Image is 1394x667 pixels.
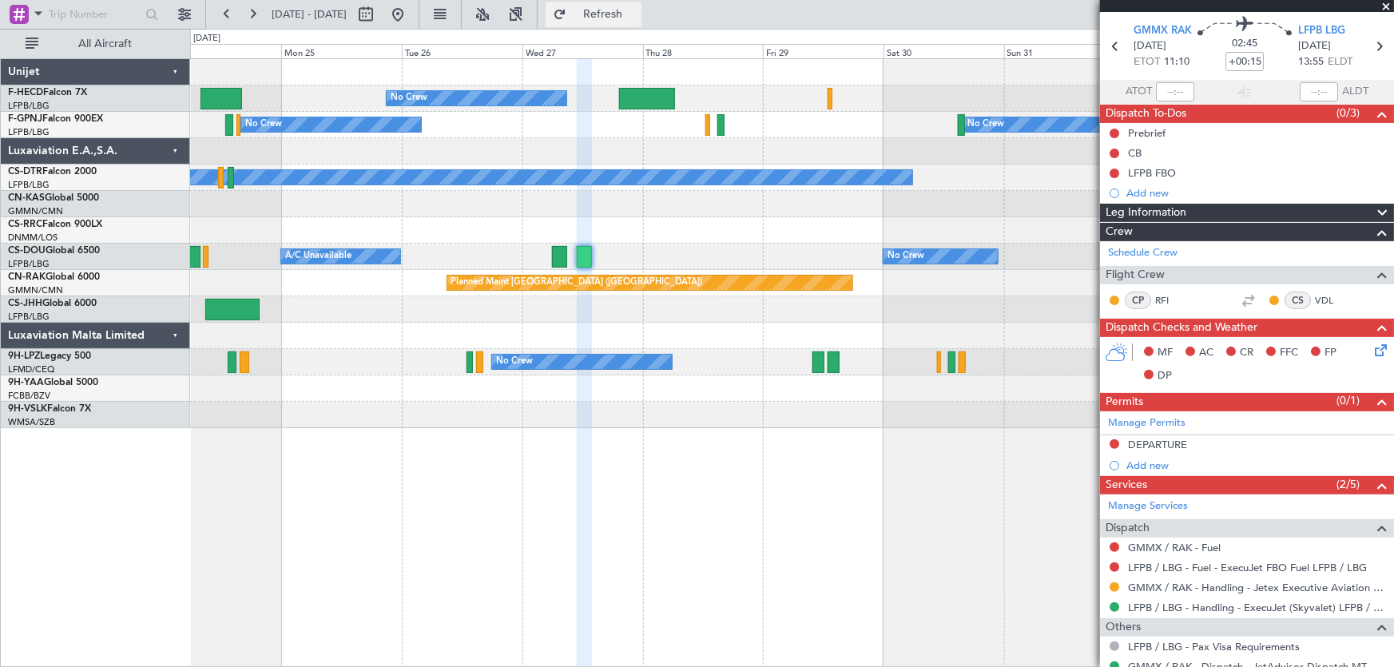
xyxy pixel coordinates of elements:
span: ELDT [1328,54,1353,70]
span: 9H-YAA [8,378,44,387]
div: Sun 31 [1004,44,1125,58]
a: Schedule Crew [1108,245,1178,261]
a: Manage Services [1108,498,1188,514]
span: F-GPNJ [8,114,42,124]
a: GMMX / RAK - Fuel [1128,541,1221,554]
a: RFI [1155,293,1191,308]
span: Flight Crew [1106,266,1165,284]
div: No Crew [245,113,282,137]
div: Thu 28 [643,44,764,58]
a: GMMN/CMN [8,205,63,217]
a: 9H-VSLKFalcon 7X [8,404,91,414]
a: CN-KASGlobal 5000 [8,193,99,203]
div: CP [1125,292,1151,309]
div: Prebrief [1128,126,1166,140]
span: Refresh [570,9,637,20]
span: F-HECD [8,88,43,97]
span: Dispatch To-Dos [1106,105,1186,123]
input: Trip Number [49,2,141,26]
span: ATOT [1126,84,1152,100]
span: ALDT [1342,84,1368,100]
span: CS-DTR [8,167,42,177]
a: DNMM/LOS [8,232,58,244]
a: LFPB/LBG [8,179,50,191]
div: CS [1285,292,1311,309]
span: Crew [1106,223,1133,241]
span: CN-RAK [8,272,46,282]
span: All Aircraft [42,38,169,50]
span: CR [1240,345,1253,361]
button: Refresh [546,2,641,27]
a: F-GPNJFalcon 900EX [8,114,103,124]
div: No Crew [496,350,533,374]
span: (0/3) [1336,105,1360,121]
span: Dispatch Checks and Weather [1106,319,1257,337]
span: 13:55 [1298,54,1324,70]
span: FP [1324,345,1336,361]
span: LFPB LBG [1298,23,1345,39]
span: Dispatch [1106,519,1150,538]
span: MF [1158,345,1173,361]
a: LFPB/LBG [8,311,50,323]
span: Services [1106,476,1147,494]
span: CN-KAS [8,193,45,203]
a: VDL [1315,293,1351,308]
span: GMMX RAK [1134,23,1192,39]
span: (2/5) [1336,476,1360,493]
div: DEPARTURE [1128,438,1187,451]
div: Fri 29 [763,44,884,58]
a: 9H-YAAGlobal 5000 [8,378,98,387]
span: Others [1106,618,1141,637]
div: [DATE] [193,32,220,46]
a: WMSA/SZB [8,416,55,428]
div: Sun 24 [161,44,282,58]
span: 9H-VSLK [8,404,47,414]
div: No Crew [888,244,924,268]
a: CS-JHHGlobal 6000 [8,299,97,308]
span: 02:45 [1232,36,1257,52]
span: CS-JHH [8,299,42,308]
a: GMMN/CMN [8,284,63,296]
a: 9H-LPZLegacy 500 [8,351,91,361]
span: 11:10 [1164,54,1189,70]
a: CS-RRCFalcon 900LX [8,220,102,229]
a: FCBB/BZV [8,390,50,402]
a: CS-DTRFalcon 2000 [8,167,97,177]
div: Planned Maint [GEOGRAPHIC_DATA] ([GEOGRAPHIC_DATA]) [451,271,703,295]
div: No Crew [968,113,1005,137]
span: Permits [1106,393,1143,411]
div: Sat 30 [884,44,1004,58]
span: 9H-LPZ [8,351,40,361]
div: A/C Unavailable [285,244,351,268]
span: CS-DOU [8,246,46,256]
button: All Aircraft [18,31,173,57]
a: LFPB/LBG [8,126,50,138]
div: LFPB FBO [1128,166,1176,180]
div: Tue 26 [402,44,522,58]
div: No Crew [391,86,427,110]
a: LFMD/CEQ [8,363,54,375]
a: LFPB / LBG - Fuel - ExecuJet FBO Fuel LFPB / LBG [1128,561,1367,574]
span: AC [1199,345,1213,361]
span: Leg Information [1106,204,1186,222]
span: ETOT [1134,54,1160,70]
a: LFPB/LBG [8,100,50,112]
div: CB [1128,146,1142,160]
a: LFPB / LBG - Pax Visa Requirements [1128,640,1300,653]
div: Add new [1126,186,1386,200]
div: Mon 25 [281,44,402,58]
a: LFPB/LBG [8,258,50,270]
span: [DATE] - [DATE] [272,7,347,22]
a: Manage Permits [1108,415,1185,431]
span: FFC [1280,345,1298,361]
a: CN-RAKGlobal 6000 [8,272,100,282]
a: F-HECDFalcon 7X [8,88,87,97]
a: GMMX / RAK - Handling - Jetex Executive Aviation GMMX / RAK [1128,581,1386,594]
span: CS-RRC [8,220,42,229]
div: Add new [1126,459,1386,472]
span: DP [1158,368,1172,384]
span: (0/1) [1336,392,1360,409]
input: --:-- [1156,82,1194,101]
a: CS-DOUGlobal 6500 [8,246,100,256]
a: LFPB / LBG - Handling - ExecuJet (Skyvalet) LFPB / LBG [1128,601,1386,614]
